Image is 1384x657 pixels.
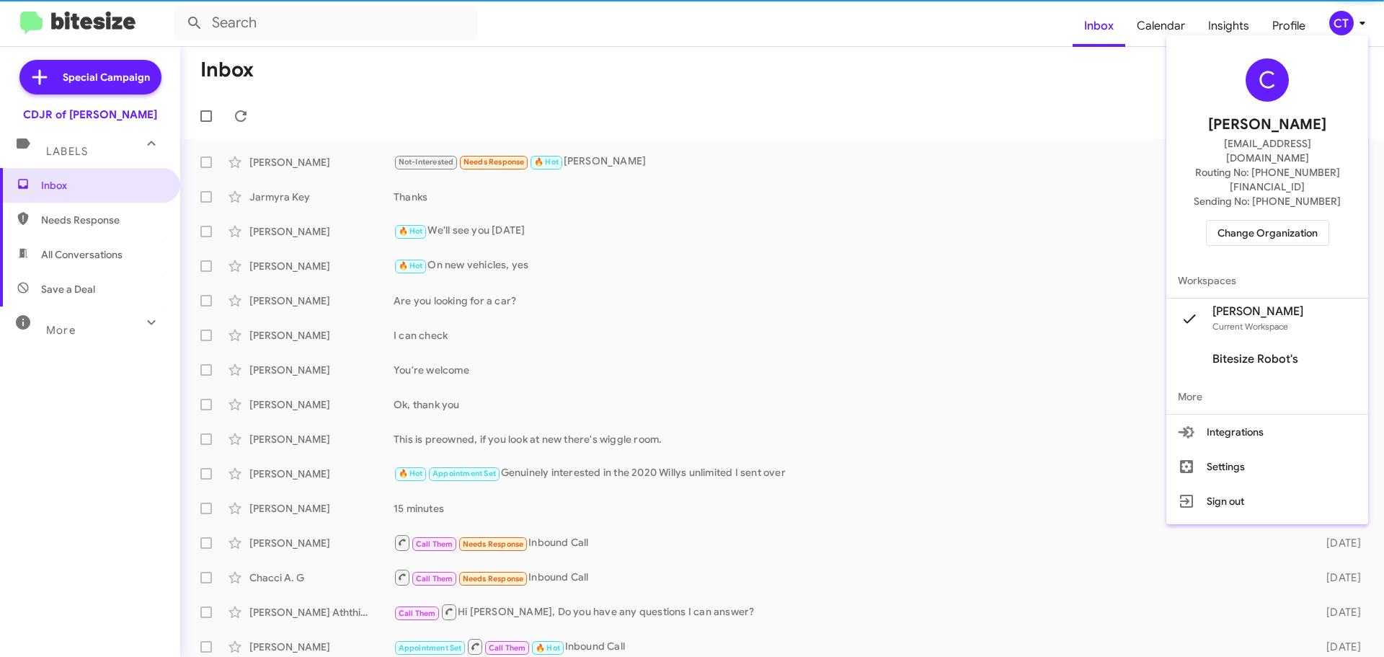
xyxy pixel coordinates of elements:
button: Sign out [1166,484,1368,519]
span: More [1166,379,1368,414]
span: Current Workspace [1212,321,1288,332]
span: Sending No: [PHONE_NUMBER] [1194,194,1341,208]
span: [EMAIL_ADDRESS][DOMAIN_NAME] [1184,136,1351,165]
button: Settings [1166,449,1368,484]
span: [PERSON_NAME] [1212,304,1303,319]
button: Integrations [1166,415,1368,449]
span: [PERSON_NAME] [1208,113,1326,136]
button: Change Organization [1206,220,1329,246]
span: Bitesize Robot's [1212,352,1298,366]
span: Change Organization [1217,221,1318,245]
span: Workspaces [1166,263,1368,298]
span: Routing No: [PHONE_NUMBER][FINANCIAL_ID] [1184,165,1351,194]
div: C [1246,58,1289,102]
